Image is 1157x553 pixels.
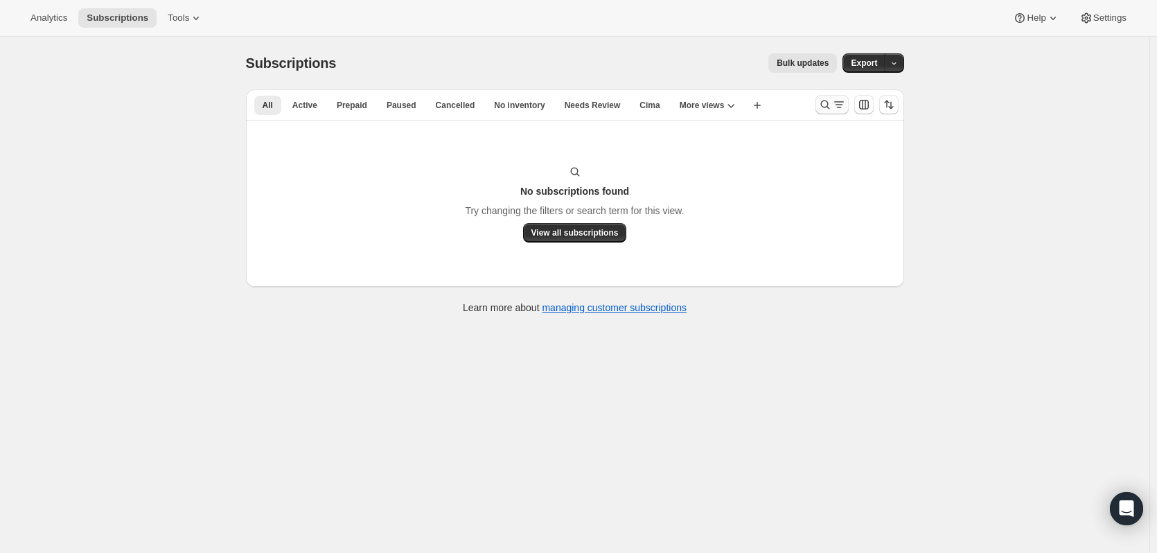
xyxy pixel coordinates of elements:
span: Help [1027,12,1045,24]
span: Needs Review [565,100,621,111]
button: Analytics [22,8,76,28]
span: Subscriptions [87,12,148,24]
span: More views [680,100,725,111]
button: View all subscriptions [523,223,627,243]
span: All [263,100,273,111]
button: More views [671,96,744,115]
button: Create new view [746,96,768,115]
span: Cancelled [436,100,475,111]
p: Try changing the filters or search term for this view. [465,204,684,218]
span: Bulk updates [777,58,829,69]
button: Help [1005,8,1068,28]
button: Settings [1071,8,1135,28]
span: Analytics [30,12,67,24]
button: Tools [159,8,211,28]
span: Active [292,100,317,111]
div: Open Intercom Messenger [1110,492,1143,525]
span: Export [851,58,877,69]
button: Bulk updates [768,53,837,73]
a: managing customer subscriptions [542,302,687,313]
span: View all subscriptions [531,227,619,238]
h3: No subscriptions found [520,184,629,198]
p: Learn more about [463,301,687,315]
span: Paused [387,100,416,111]
button: Search and filter results [815,95,849,114]
button: Export [842,53,885,73]
span: Prepaid [337,100,367,111]
span: Tools [168,12,189,24]
span: Cima [639,100,660,111]
span: No inventory [494,100,545,111]
button: Sort the results [879,95,899,114]
span: Settings [1093,12,1127,24]
button: Customize table column order and visibility [854,95,874,114]
button: Subscriptions [78,8,157,28]
span: Subscriptions [246,55,337,71]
